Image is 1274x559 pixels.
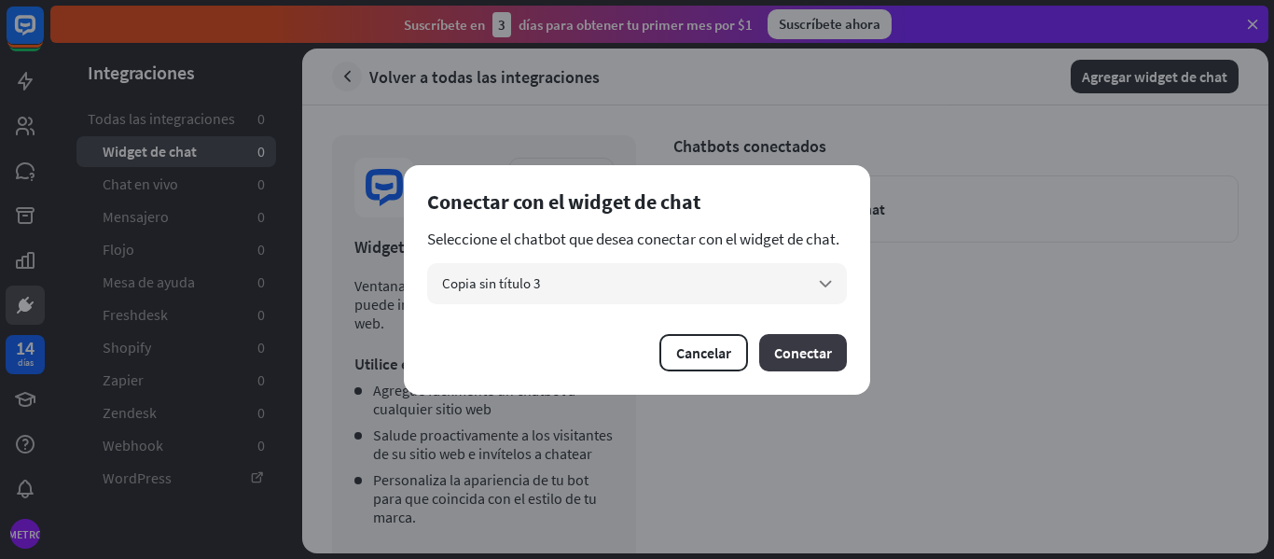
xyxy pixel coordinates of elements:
font: Seleccione el chatbot que desea conectar con el widget de chat. [427,229,839,249]
font: Cancelar [676,343,731,362]
button: Abrir el widget de chat LiveChat [15,7,71,63]
button: Cancelar [659,334,748,371]
font: Conectar con el widget de chat [427,189,700,215]
font: Copia sin título 3 [442,274,540,292]
button: Conectar [759,334,847,371]
font: Conectar [774,343,832,362]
